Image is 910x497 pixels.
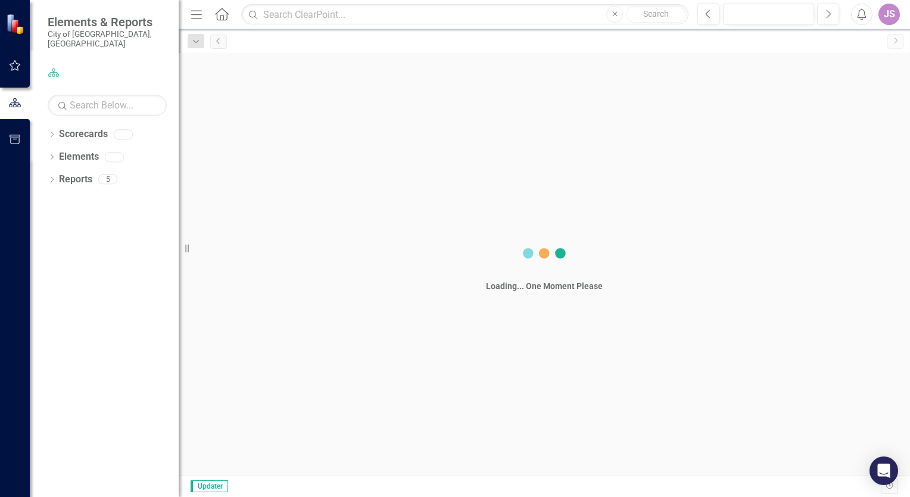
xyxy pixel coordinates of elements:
[48,15,167,29] span: Elements & Reports
[626,6,685,23] button: Search
[486,280,603,292] div: Loading... One Moment Please
[59,128,108,141] a: Scorecards
[241,4,688,25] input: Search ClearPoint...
[643,9,669,18] span: Search
[59,173,92,187] a: Reports
[878,4,900,25] button: JS
[48,29,167,49] small: City of [GEOGRAPHIC_DATA], [GEOGRAPHIC_DATA]
[98,175,117,185] div: 5
[48,95,167,116] input: Search Below...
[6,13,27,34] img: ClearPoint Strategy
[870,456,898,485] div: Open Intercom Messenger
[191,480,228,492] span: Updater
[59,150,99,164] a: Elements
